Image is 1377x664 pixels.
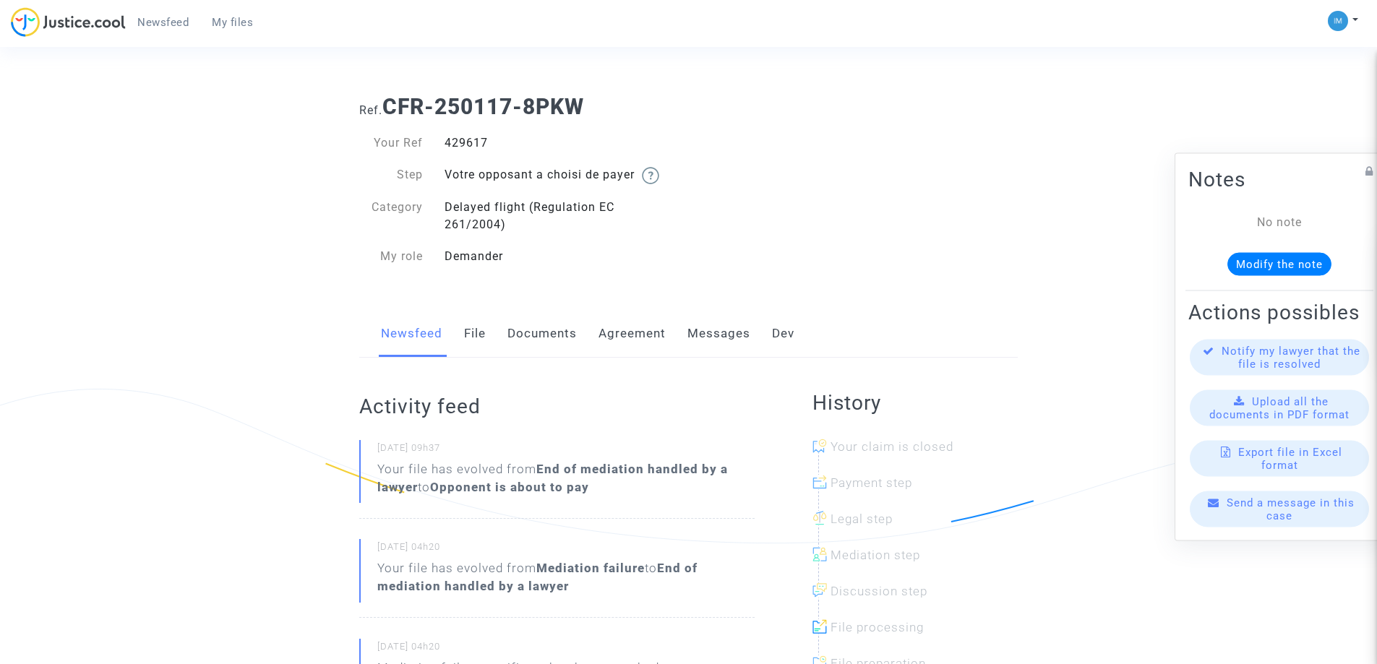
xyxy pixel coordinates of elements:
div: Step [348,166,434,184]
div: Votre opposant a choisi de payer [434,166,689,184]
a: Messages [687,310,750,358]
div: Your file has evolved from to [377,559,755,595]
h2: Actions possibles [1188,299,1370,324]
div: Your Ref [348,134,434,152]
a: Agreement [599,310,666,358]
img: a105443982b9e25553e3eed4c9f672e7 [1328,11,1348,31]
img: help.svg [642,167,659,184]
span: Your claim is closed [831,439,953,454]
b: CFR-250117-8PKW [382,94,584,119]
a: File [464,310,486,358]
div: My role [348,248,434,265]
b: Mediation failure [536,561,645,575]
h2: History [812,390,1018,415]
span: Export file in Excel format [1238,445,1342,471]
span: Ref. [359,103,382,117]
a: Dev [772,310,794,358]
small: [DATE] 09h37 [377,441,755,460]
div: Your file has evolved from to [377,460,755,496]
a: Newsfeed [126,12,200,33]
h2: Notes [1188,166,1370,191]
span: Upload all the documents in PDF format [1209,394,1350,421]
a: My files [200,12,265,33]
button: Modify the note [1227,252,1331,275]
a: Newsfeed [381,310,442,358]
img: jc-logo.svg [11,7,126,37]
small: [DATE] 04h20 [377,540,755,559]
div: No note [1210,213,1349,230]
b: End of mediation handled by a lawyer [377,462,728,494]
span: My files [212,16,253,29]
a: Documents [507,310,577,358]
div: 429617 [434,134,689,152]
h2: Activity feed [359,394,755,419]
div: Category [348,199,434,233]
span: Notify my lawyer that the file is resolved [1222,344,1360,370]
span: Newsfeed [137,16,189,29]
div: Delayed flight (Regulation EC 261/2004) [434,199,689,233]
span: Send a message in this case [1227,496,1355,522]
b: Opponent is about to pay [430,480,589,494]
div: Demander [434,248,689,265]
small: [DATE] 04h20 [377,640,755,659]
